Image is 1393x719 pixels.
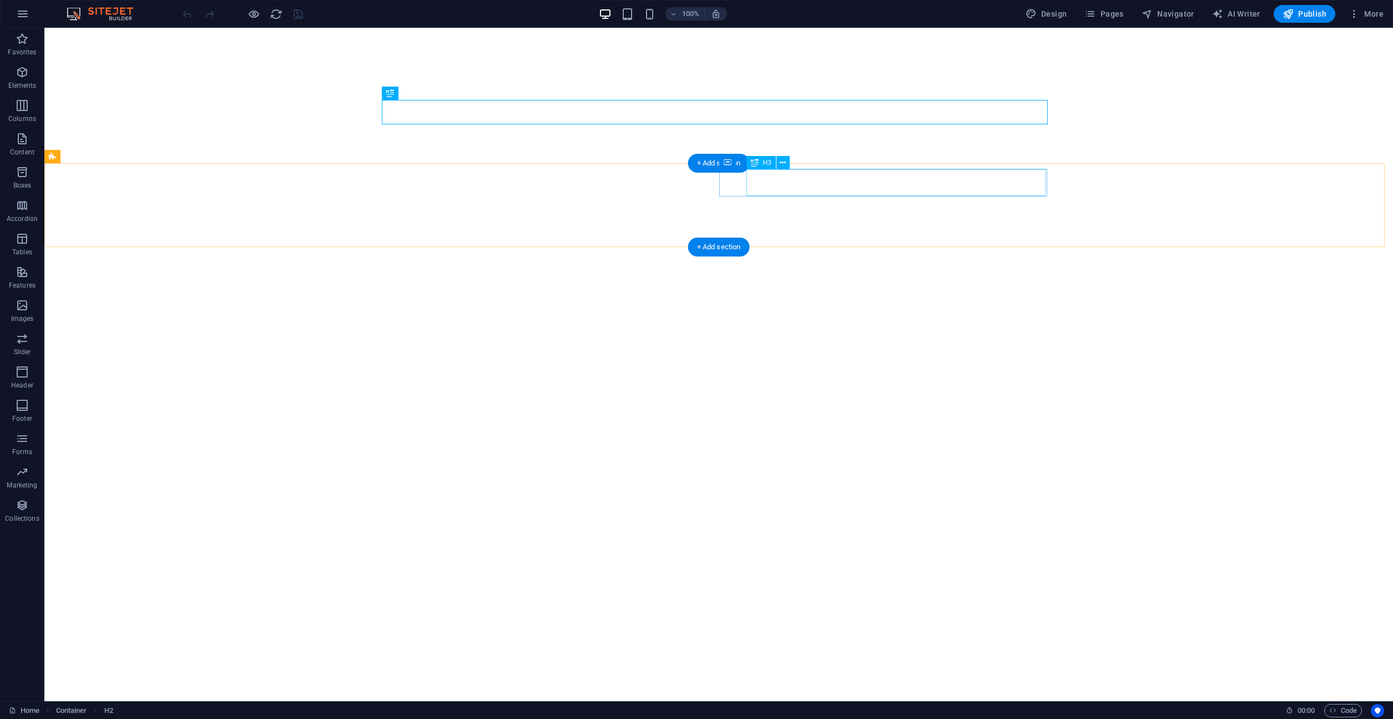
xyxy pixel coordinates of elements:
[1026,8,1067,19] span: Design
[12,248,32,257] p: Tables
[56,704,87,717] span: Click to select. Double-click to edit
[56,704,113,717] nav: breadcrumb
[1212,8,1260,19] span: AI Writer
[682,7,700,21] h6: 100%
[12,448,32,456] p: Forms
[763,159,771,166] span: H3
[1286,704,1315,717] h6: Session time
[8,48,36,57] p: Favorites
[9,704,39,717] a: Click to cancel selection. Double-click to open Pages
[104,704,113,717] span: Click to select. Double-click to edit
[1344,5,1388,23] button: More
[1208,5,1265,23] button: AI Writer
[12,414,32,423] p: Footer
[688,154,750,173] div: + Add section
[10,148,34,157] p: Content
[665,7,705,21] button: 100%
[1274,5,1335,23] button: Publish
[247,7,260,21] button: Click here to leave preview mode and continue editing
[9,281,36,290] p: Features
[1298,704,1315,717] span: 00 00
[1084,8,1123,19] span: Pages
[1021,5,1072,23] div: Design (Ctrl+Alt+Y)
[1349,8,1384,19] span: More
[7,214,38,223] p: Accordion
[14,348,31,356] p: Slider
[1329,704,1357,717] span: Code
[1137,5,1199,23] button: Navigator
[688,238,750,257] div: + Add section
[711,9,721,19] i: On resize automatically adjust zoom level to fit chosen device.
[5,514,39,523] p: Collections
[1142,8,1194,19] span: Navigator
[1305,706,1307,715] span: :
[1283,8,1326,19] span: Publish
[11,314,34,323] p: Images
[1021,5,1072,23] button: Design
[270,8,282,21] i: Reload page
[8,81,37,90] p: Elements
[64,7,147,21] img: Editor Logo
[1324,704,1362,717] button: Code
[13,181,32,190] p: Boxes
[11,381,33,390] p: Header
[1080,5,1128,23] button: Pages
[8,114,36,123] p: Columns
[7,481,37,490] p: Marketing
[1371,704,1384,717] button: Usercentrics
[269,7,282,21] button: reload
